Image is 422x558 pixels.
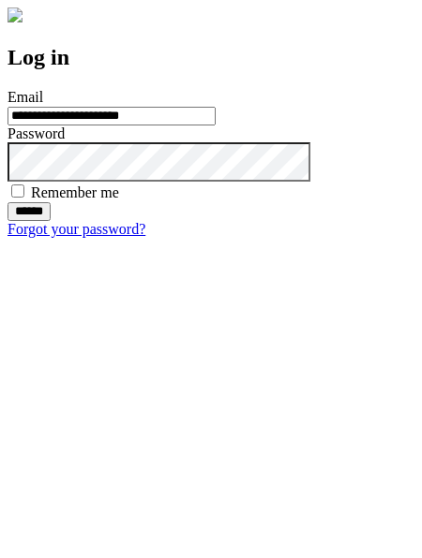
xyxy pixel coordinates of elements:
[31,184,119,200] label: Remember me
[8,7,23,22] img: logo-4e3dc11c47720685a147b03b5a06dd966a58ff35d612b21f08c02c0306f2b779.png
[8,125,65,141] label: Password
[8,45,414,70] h2: Log in
[8,89,43,105] label: Email
[8,221,145,237] a: Forgot your password?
